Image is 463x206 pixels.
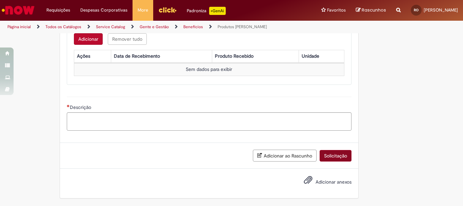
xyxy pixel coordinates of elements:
[67,112,351,131] textarea: Descrição
[1,3,36,17] img: ServiceNow
[424,7,458,13] span: [PERSON_NAME]
[327,7,346,14] span: Favoritos
[74,50,111,63] th: Ações
[316,179,351,185] span: Adicionar anexos
[46,7,70,14] span: Requisições
[45,24,81,30] a: Todos os Catálogos
[218,24,267,30] a: Produtos [PERSON_NAME]
[138,7,148,14] span: More
[74,33,103,45] button: Add a row for Confirmação de Recebimento de Produtos Natalinos
[356,7,386,14] a: Rascunhos
[140,24,169,30] a: Gente e Gestão
[96,24,125,30] a: Service Catalog
[187,7,226,15] div: Padroniza
[5,21,304,33] ul: Trilhas de página
[362,7,386,13] span: Rascunhos
[414,8,419,12] span: RO
[253,150,317,162] button: Adicionar ao Rascunho
[299,50,344,63] th: Unidade
[183,24,203,30] a: Benefícios
[111,50,212,63] th: Data de Recebimento
[302,174,314,189] button: Adicionar anexos
[67,105,70,107] span: Necessários
[80,7,127,14] span: Despesas Corporativas
[70,104,93,110] span: Descrição
[158,5,177,15] img: click_logo_yellow_360x200.png
[320,150,351,162] button: Solicitação
[209,7,226,15] p: +GenAi
[7,24,31,30] a: Página inicial
[74,63,344,76] td: Sem dados para exibir
[212,50,299,63] th: Produto Recebido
